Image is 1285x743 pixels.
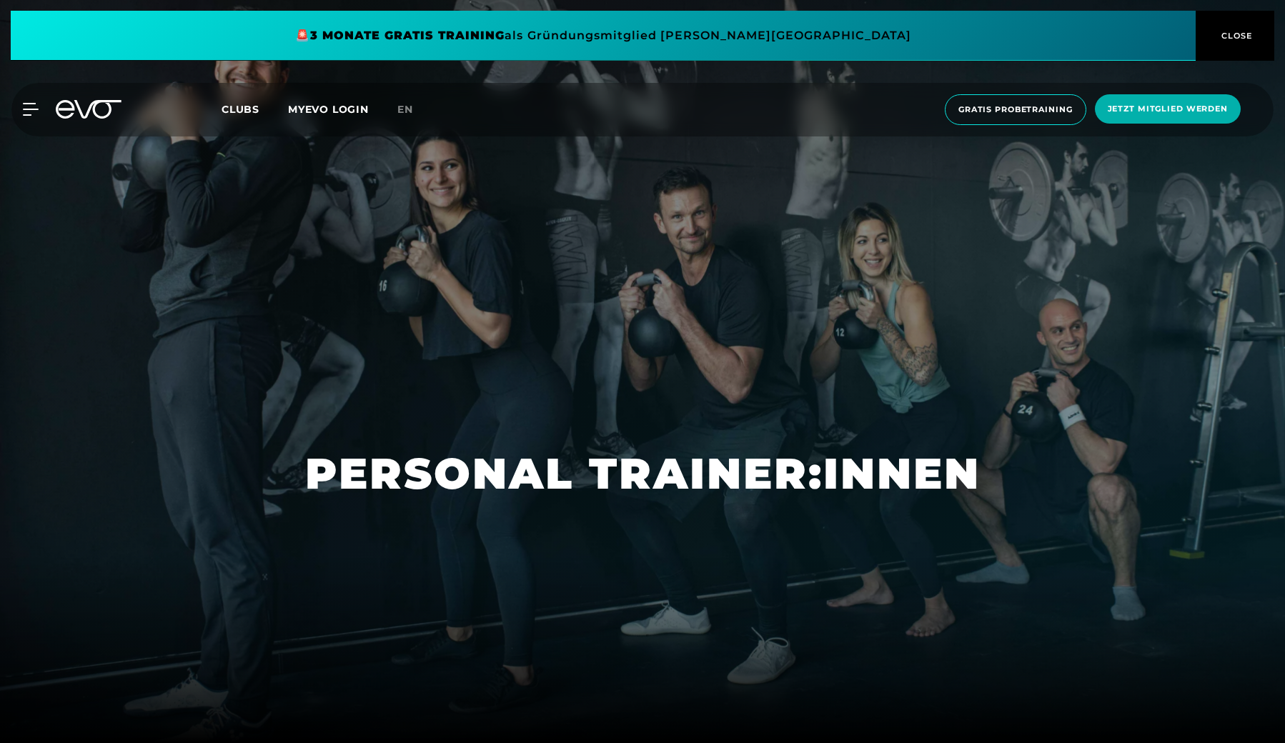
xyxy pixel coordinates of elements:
button: CLOSE [1196,11,1274,61]
span: en [397,103,413,116]
span: CLOSE [1218,29,1253,42]
span: Clubs [222,103,259,116]
a: en [397,101,430,118]
a: Jetzt Mitglied werden [1091,94,1245,125]
a: Clubs [222,102,288,116]
a: MYEVO LOGIN [288,103,369,116]
span: Gratis Probetraining [958,104,1073,116]
span: Jetzt Mitglied werden [1108,103,1228,115]
h1: PERSONAL TRAINER:INNEN [305,446,981,502]
a: Gratis Probetraining [941,94,1091,125]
